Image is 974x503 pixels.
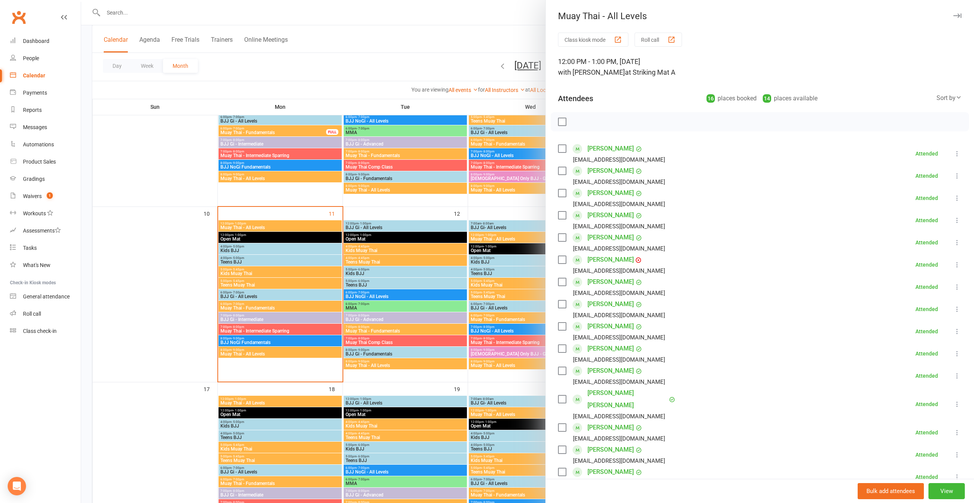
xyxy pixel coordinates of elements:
div: Attended [915,284,938,290]
div: [EMAIL_ADDRESS][DOMAIN_NAME] [573,478,665,488]
div: Attended [915,452,938,457]
div: Attended [915,373,938,378]
div: places available [763,93,817,104]
div: Gradings [23,176,45,182]
a: Messages [10,119,81,136]
div: places booked [706,93,757,104]
div: Attended [915,195,938,201]
div: Attended [915,474,938,480]
div: Calendar [23,72,45,79]
div: Reports [23,107,42,113]
button: Roll call [635,33,682,47]
div: Muay Thai - All Levels [546,11,974,21]
div: Class check-in [23,328,57,334]
div: Tasks [23,245,37,251]
div: Attended [915,351,938,356]
div: [EMAIL_ADDRESS][DOMAIN_NAME] [573,333,665,342]
a: Tasks [10,239,81,257]
button: View [928,483,965,499]
a: Payments [10,84,81,102]
span: at Striking Mat A [625,68,675,76]
a: Automations [10,136,81,153]
div: [EMAIL_ADDRESS][DOMAIN_NAME] [573,266,665,276]
a: [PERSON_NAME] [587,320,634,333]
div: Payments [23,90,47,96]
button: Class kiosk mode [558,33,628,47]
a: [PERSON_NAME] [587,466,634,478]
div: Roll call [23,311,41,317]
div: [EMAIL_ADDRESS][DOMAIN_NAME] [573,221,665,231]
div: [EMAIL_ADDRESS][DOMAIN_NAME] [573,288,665,298]
div: [EMAIL_ADDRESS][DOMAIN_NAME] [573,310,665,320]
a: [PERSON_NAME] [587,209,634,221]
div: [EMAIL_ADDRESS][DOMAIN_NAME] [573,244,665,254]
a: Gradings [10,170,81,188]
div: Attendees [558,93,593,104]
div: Attended [915,262,938,267]
a: [PERSON_NAME] [PERSON_NAME] [587,387,667,411]
a: [PERSON_NAME] [587,254,634,266]
a: Workouts [10,205,81,222]
div: [EMAIL_ADDRESS][DOMAIN_NAME] [573,355,665,365]
div: Open Intercom Messenger [8,477,26,495]
div: Attended [915,218,938,223]
a: Class kiosk mode [10,323,81,340]
div: Dashboard [23,38,49,44]
a: [PERSON_NAME] [587,365,634,377]
div: Attended [915,329,938,334]
div: 16 [706,94,715,103]
div: Product Sales [23,159,56,165]
div: What's New [23,262,51,268]
div: Attended [915,306,938,312]
a: Product Sales [10,153,81,170]
a: [PERSON_NAME] [587,231,634,244]
div: People [23,55,39,61]
div: Sort by [936,93,962,103]
div: Attended [915,173,938,179]
a: [PERSON_NAME] [587,165,634,177]
a: Calendar [10,67,81,84]
div: Attended [915,430,938,435]
div: General attendance [23,293,70,300]
a: General attendance kiosk mode [10,288,81,305]
a: What's New [10,257,81,274]
a: [PERSON_NAME] [587,444,634,456]
div: 14 [763,94,771,103]
div: Waivers [23,193,42,199]
div: Automations [23,141,54,147]
div: [EMAIL_ADDRESS][DOMAIN_NAME] [573,456,665,466]
a: [PERSON_NAME] [587,421,634,434]
div: Workouts [23,210,46,216]
a: Clubworx [9,8,28,27]
span: 1 [47,192,53,199]
a: [PERSON_NAME] [587,276,634,288]
button: Bulk add attendees [858,483,924,499]
a: [PERSON_NAME] [587,187,634,199]
div: [EMAIL_ADDRESS][DOMAIN_NAME] [573,177,665,187]
a: [PERSON_NAME] [587,342,634,355]
div: [EMAIL_ADDRESS][DOMAIN_NAME] [573,199,665,209]
a: Dashboard [10,33,81,50]
div: Assessments [23,228,61,234]
div: 12:00 PM - 1:00 PM, [DATE] [558,56,962,78]
a: [PERSON_NAME] [587,298,634,310]
a: [PERSON_NAME] [587,143,634,155]
a: Assessments [10,222,81,239]
div: Attended [915,151,938,156]
div: [EMAIL_ADDRESS][DOMAIN_NAME] [573,434,665,444]
a: Waivers 1 [10,188,81,205]
div: [EMAIL_ADDRESS][DOMAIN_NAME] [573,411,665,421]
div: [EMAIL_ADDRESS][DOMAIN_NAME] [573,377,665,387]
a: Roll call [10,305,81,323]
div: Attended [915,401,938,407]
div: [EMAIL_ADDRESS][DOMAIN_NAME] [573,155,665,165]
span: with [PERSON_NAME] [558,68,625,76]
a: People [10,50,81,67]
div: Messages [23,124,47,130]
a: Reports [10,102,81,119]
div: Attended [915,240,938,245]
